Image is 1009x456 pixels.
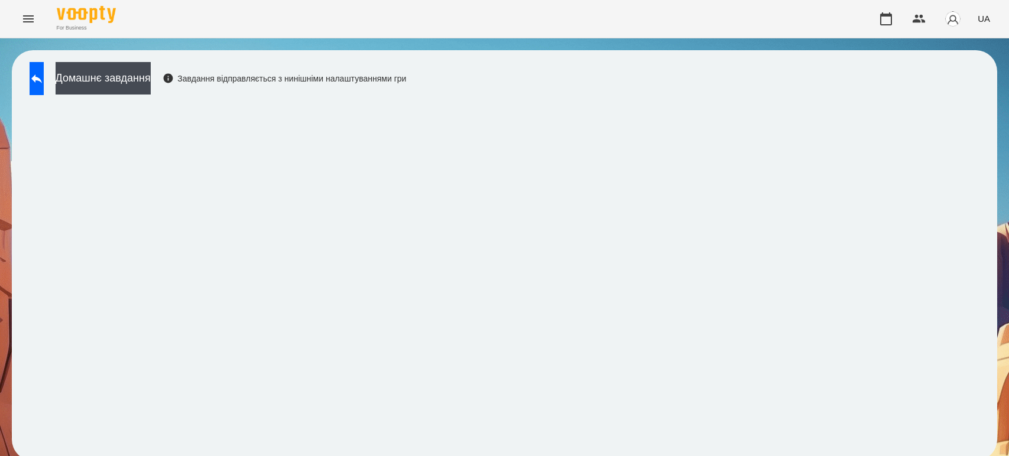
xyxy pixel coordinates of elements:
span: For Business [57,24,116,32]
button: UA [973,8,995,30]
div: Завдання відправляється з нинішніми налаштуваннями гри [163,73,407,84]
img: Voopty Logo [57,6,116,23]
button: Menu [14,5,43,33]
span: UA [978,12,990,25]
img: avatar_s.png [945,11,961,27]
button: Домашнє завдання [56,62,151,95]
